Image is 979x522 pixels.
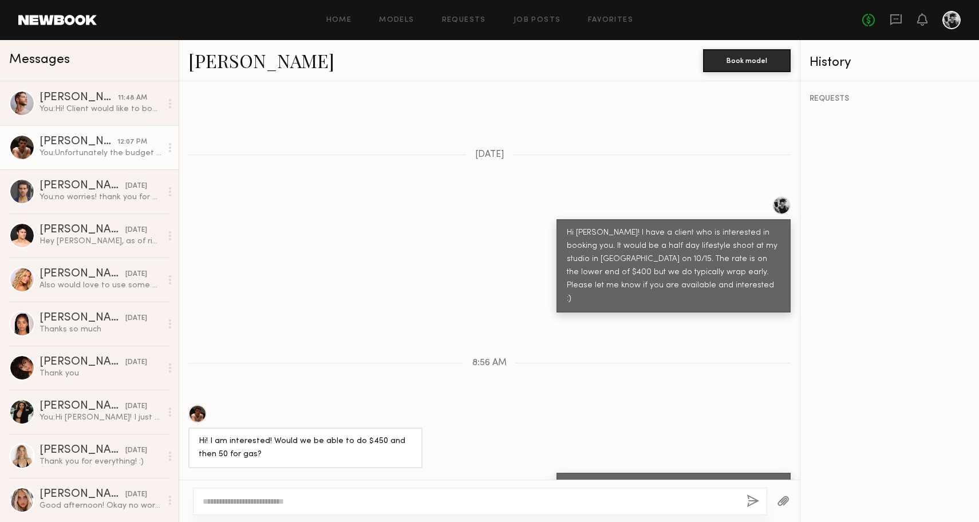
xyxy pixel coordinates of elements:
a: Favorites [588,17,633,24]
div: You: Unfortunately the budget is really tight at $400, we would start at 1:30pm [40,148,161,159]
div: [DATE] [125,225,147,236]
div: [PERSON_NAME] [40,401,125,412]
div: You: Hi! Client would like to book you on 11/5 im asking about rate and I will get back to you wi... [40,104,161,114]
div: [DATE] [125,181,147,192]
div: Hi! I am interested! Would we be able to do $450 and then 50 for gas? [199,435,412,461]
div: [DATE] [125,269,147,280]
div: You: Hi [PERSON_NAME]! I just wanted to follow up and see if you were interested? Thank you! [40,412,161,423]
div: [PERSON_NAME] [40,445,125,456]
div: 11:48 AM [118,93,147,104]
div: [PERSON_NAME] [40,268,125,280]
a: Home [326,17,352,24]
div: [DATE] [125,401,147,412]
div: [PERSON_NAME] [40,92,118,104]
span: Messages [9,53,70,66]
div: [PERSON_NAME] [40,224,125,236]
div: [PERSON_NAME] [40,489,125,500]
div: [PERSON_NAME] [40,136,117,148]
div: [DATE] [125,445,147,456]
div: History [810,56,970,69]
div: Hey [PERSON_NAME], as of right now I’m available all 3 of those dates. Looking forward to hearing... [40,236,161,247]
span: [DATE] [475,150,504,160]
div: Thank you for everything! :) [40,456,161,467]
a: Models [379,17,414,24]
div: [PERSON_NAME] [40,180,125,192]
div: Also would love to use some of your images in my portfolio whenever they’re done if that’s okay❤️ [40,280,161,291]
div: [PERSON_NAME] [40,313,125,324]
div: Thanks so much [40,324,161,335]
a: Requests [442,17,486,24]
div: Good afternoon! Okay no worries thank you so much for letting me know! I would love to work toget... [40,500,161,511]
span: 8:56 AM [472,358,507,368]
div: [DATE] [125,357,147,368]
a: Book model [703,55,791,65]
div: [DATE] [125,313,147,324]
button: Book model [703,49,791,72]
div: Hi [PERSON_NAME]! I have a client who is interested in booking you. It would be a half day lifest... [567,227,780,306]
div: You: no worries! thank you for getting back to me! [40,192,161,203]
a: Job Posts [514,17,561,24]
div: Thank you [40,368,161,379]
div: [PERSON_NAME] [40,357,125,368]
div: REQUESTS [810,95,970,103]
div: 12:07 PM [117,137,147,148]
div: [DATE] [125,489,147,500]
a: [PERSON_NAME] [188,48,334,73]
